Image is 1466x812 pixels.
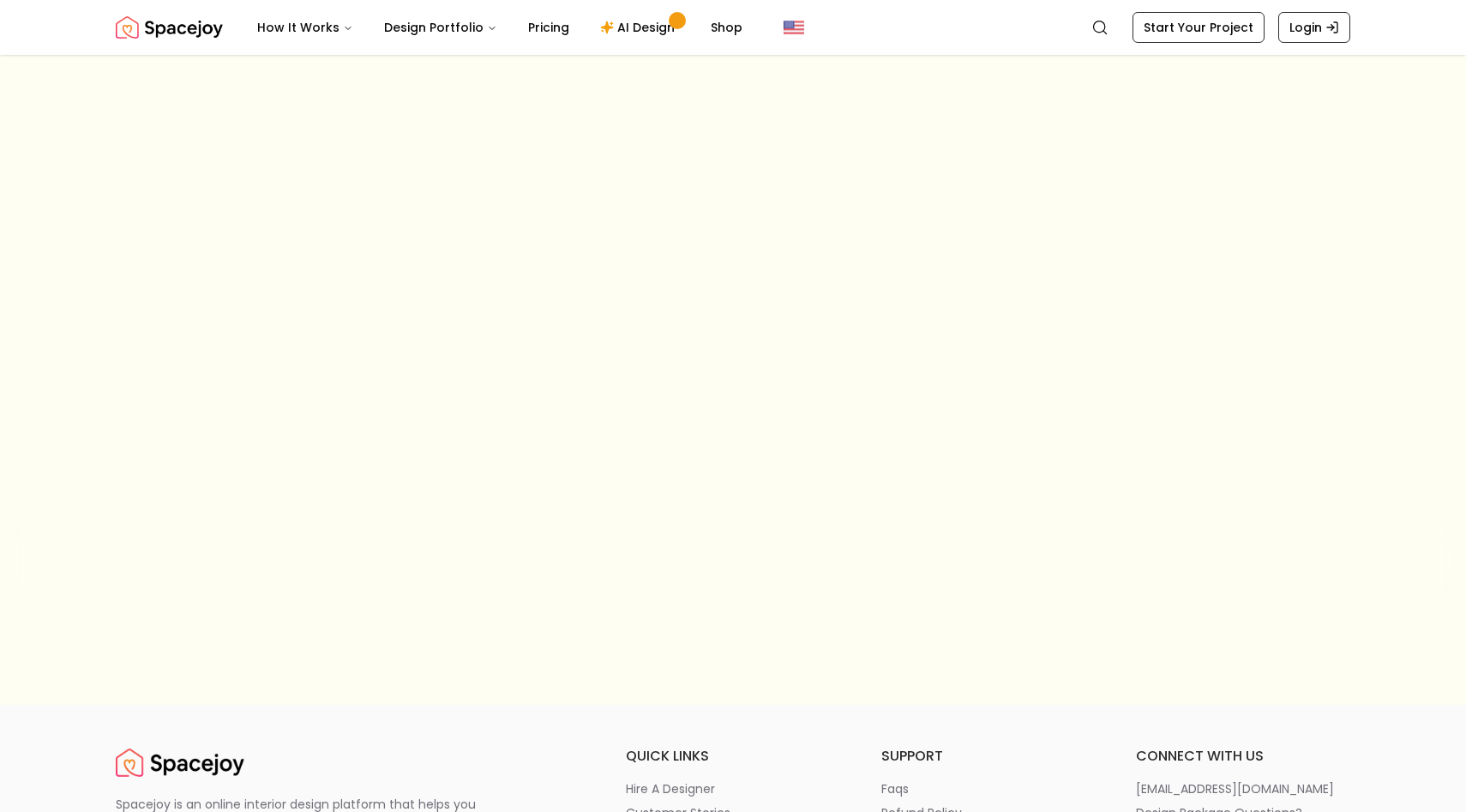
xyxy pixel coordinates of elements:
[784,17,804,38] img: United States
[626,780,715,797] p: hire a designer
[586,10,694,45] a: AI Design
[626,780,840,797] a: hire a designer
[881,746,1096,767] h6: support
[697,10,756,45] a: Shop
[116,746,244,780] a: Spacejoy
[1278,12,1350,43] a: Login
[881,780,909,797] p: faqs
[1136,780,1334,797] p: [EMAIL_ADDRESS][DOMAIN_NAME]
[243,10,756,45] nav: Main
[116,10,223,45] img: Spacejoy Logo
[626,746,840,767] h6: quick links
[1133,12,1265,43] a: Start Your Project
[1136,746,1350,767] h6: connect with us
[370,10,511,45] button: Design Portfolio
[881,780,1096,797] a: faqs
[116,746,244,780] img: Spacejoy Logo
[116,10,223,45] a: Spacejoy
[243,10,367,45] button: How It Works
[1136,780,1350,797] a: [EMAIL_ADDRESS][DOMAIN_NAME]
[514,10,583,45] a: Pricing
